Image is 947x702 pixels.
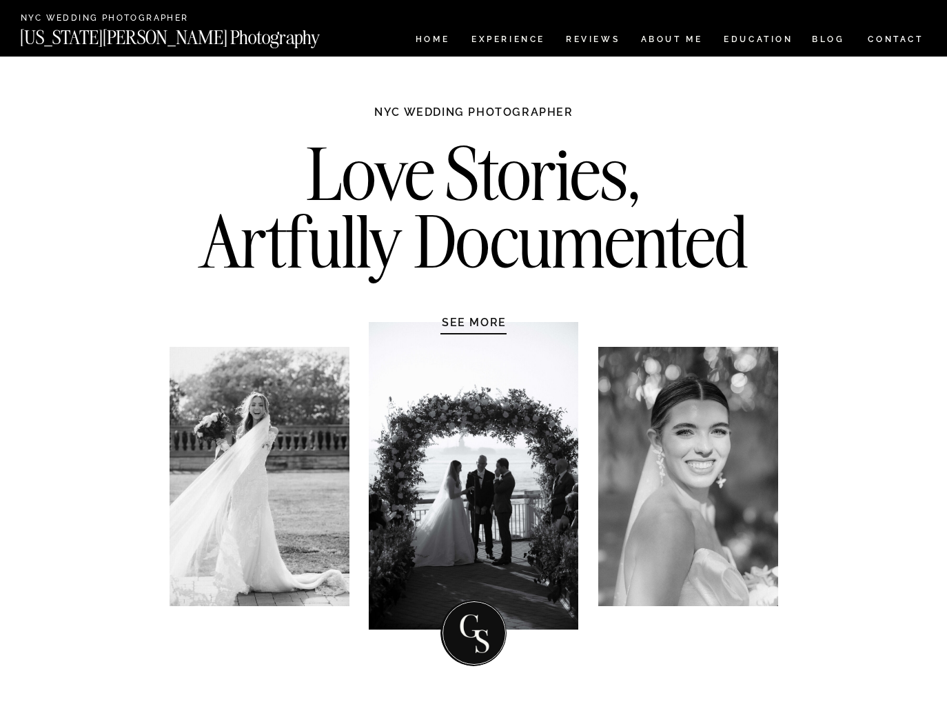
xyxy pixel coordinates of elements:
[812,35,845,47] a: BLOG
[409,315,540,329] a: SEE MORE
[185,140,763,285] h2: Love Stories, Artfully Documented
[413,35,452,47] a: HOME
[640,35,703,47] a: ABOUT ME
[867,32,924,47] a: CONTACT
[471,35,544,47] a: Experience
[722,35,795,47] a: EDUCATION
[21,14,228,24] a: NYC Wedding Photographer
[566,35,618,47] a: REVIEWS
[345,105,603,132] h1: NYC WEDDING PHOTOGRAPHER
[20,28,366,40] a: [US_STATE][PERSON_NAME] Photography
